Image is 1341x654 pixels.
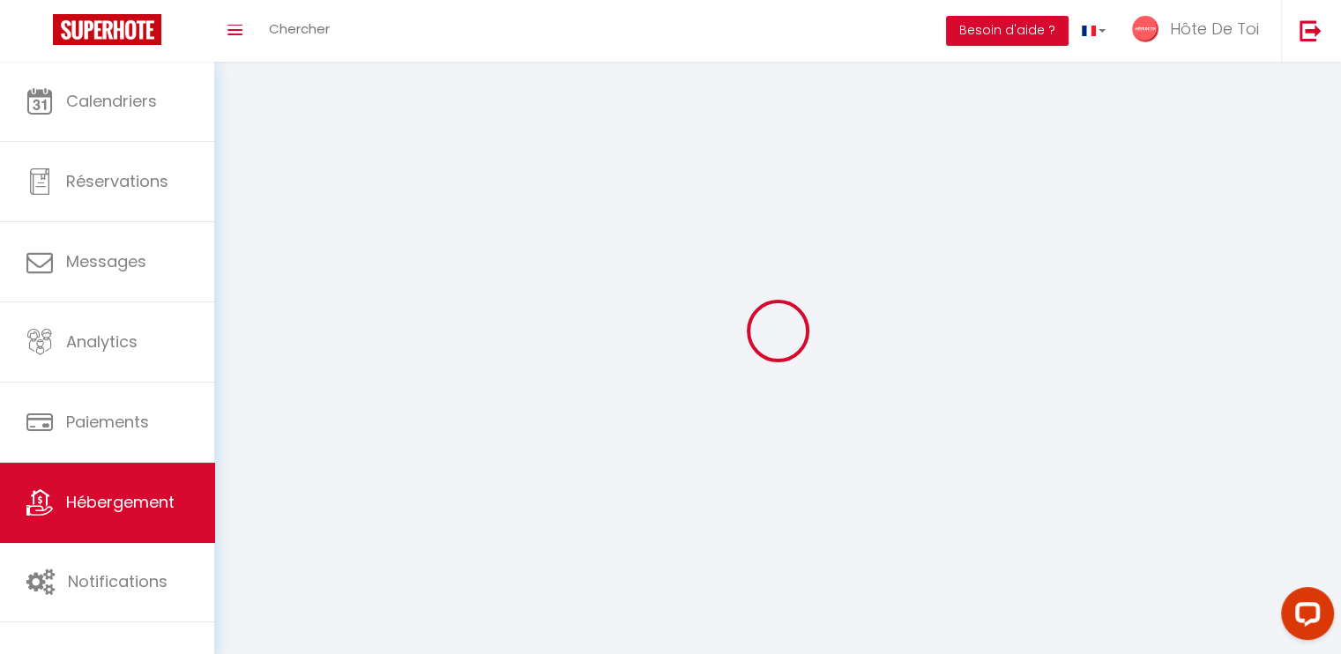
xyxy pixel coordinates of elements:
span: Hébergement [66,491,175,513]
img: Super Booking [53,14,161,45]
img: ... [1132,16,1158,42]
span: Chercher [269,19,330,38]
button: Besoin d'aide ? [946,16,1069,46]
span: Réservations [66,170,168,192]
img: logout [1300,19,1322,41]
span: Paiements [66,411,149,433]
span: Messages [66,250,146,272]
span: Notifications [68,570,168,592]
iframe: LiveChat chat widget [1267,580,1341,654]
span: Calendriers [66,90,157,112]
span: Analytics [66,331,138,353]
span: Hôte De Toi [1170,18,1259,40]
